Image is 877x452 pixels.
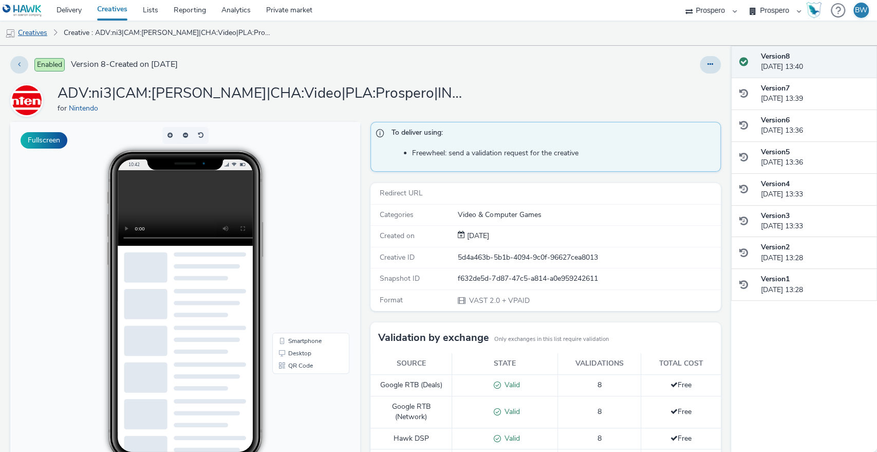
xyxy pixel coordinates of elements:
td: Google RTB (Deals) [370,374,452,396]
h1: ADV:ni3|CAM:[PERSON_NAME]|CHA:Video|PLA:Prospero|INV:Nano|TEC:N/A|PHA:[PERSON_NAME]|OBJ:Awareness... [58,84,469,103]
div: [DATE] 13:33 [761,179,869,200]
div: Creation 12 August 2025, 13:28 [465,231,489,241]
span: Snapshot ID [380,274,420,283]
li: Smartphone [264,213,337,225]
th: State [452,353,557,374]
span: Version 8 - Created on [DATE] [71,59,178,70]
td: Hawk DSP [370,428,452,449]
span: 8 [598,380,602,390]
span: for [58,103,69,113]
strong: Version 1 [761,274,790,284]
strong: Version 5 [761,147,790,157]
span: Valid [500,380,519,390]
th: Validations [557,353,641,374]
div: [DATE] 13:39 [761,83,869,104]
small: Only exchanges in this list require validation [494,335,609,343]
span: Valid [500,407,519,417]
div: 5d4a463b-5b1b-4094-9c0f-96627cea8013 [458,252,719,263]
li: Freewheel: send a validation request for the creative [412,148,715,158]
strong: Version 2 [761,242,790,252]
span: 8 [598,433,602,443]
th: Total cost [641,353,721,374]
td: Google RTB (Network) [370,396,452,428]
span: To deliver using: [391,128,710,141]
img: Hawk Academy [806,2,822,19]
h3: Validation by exchange [378,330,489,346]
strong: Version 8 [761,51,790,61]
span: Smartphone [278,216,311,222]
span: Redirect URL [380,188,423,198]
a: Nintendo [69,103,102,113]
span: QR Code [278,241,303,247]
a: Creative : ADV:ni3|CAM:[PERSON_NAME]|CHA:Video|PLA:Prospero|INV:Nano|TEC:N/A|PHA:[PERSON_NAME]|OB... [59,21,278,45]
span: Format [380,295,403,305]
div: [DATE] 13:36 [761,115,869,136]
strong: Version 4 [761,179,790,189]
button: Fullscreen [21,132,67,149]
a: Nintendo [10,95,47,105]
span: Free [670,407,692,417]
strong: Version 6 [761,115,790,125]
span: Free [670,380,692,390]
span: Free [670,433,692,443]
span: Categories [380,210,414,220]
span: Enabled [34,58,65,71]
span: VAST 2.0 + VPAID [468,296,529,305]
div: [DATE] 13:28 [761,274,869,295]
div: f632de5d-7d87-47c5-a814-a0e959242611 [458,274,719,284]
th: Source [370,353,452,374]
img: undefined Logo [3,4,42,17]
span: Creative ID [380,252,415,262]
div: [DATE] 13:36 [761,147,869,168]
div: [DATE] 13:28 [761,242,869,263]
span: Created on [380,231,415,241]
img: Nintendo [12,85,42,115]
span: 10:42 [118,40,129,45]
strong: Version 3 [761,211,790,221]
span: Desktop [278,228,301,234]
div: Video & Computer Games [458,210,719,220]
strong: Version 7 [761,83,790,93]
div: [DATE] 13:33 [761,211,869,232]
span: [DATE] [465,231,489,241]
div: [DATE] 13:40 [761,51,869,73]
li: QR Code [264,238,337,250]
li: Desktop [264,225,337,238]
span: Valid [500,433,519,443]
span: 8 [598,407,602,417]
div: BW [855,3,867,18]
a: Hawk Academy [806,2,826,19]
img: mobile [5,28,15,39]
